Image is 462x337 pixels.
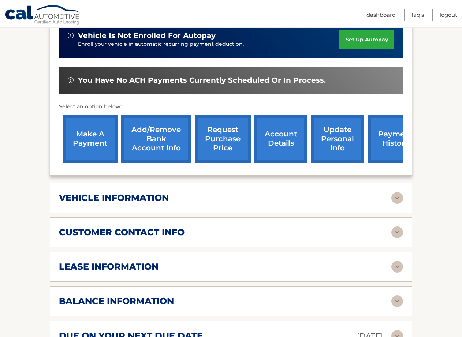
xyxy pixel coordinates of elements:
a: Dashboard [366,9,396,21]
h2: balance information [59,296,174,307]
img: alert-white.svg [68,77,74,83]
img: alert-white.svg [68,33,74,38]
a: account details [254,115,307,163]
h2: lease information [59,261,159,272]
span: You have no ACH payments currently scheduled or in process. [78,76,326,85]
img: accordion-rest.svg [391,192,403,204]
img: accordion-rest.svg [391,226,403,238]
img: accordion-rest.svg [391,261,403,273]
a: update personal info [311,115,364,163]
a: Add/Remove bank account info [121,115,191,163]
a: request purchase price [195,115,251,163]
h2: vehicle information [59,192,169,203]
a: payment history [368,115,423,163]
a: Cal Automotive [5,5,82,26]
img: accordion-rest.svg [391,295,403,307]
p: Enroll your vehicle in automatic recurring payment deduction. [78,40,339,48]
h2: customer contact info [59,227,185,238]
a: FAQ's [411,9,424,21]
a: Logout [440,9,457,21]
span: vehicle is not enrolled for autopay [78,31,216,40]
p: Select an option below: [59,102,403,111]
a: set up autopay [339,30,394,49]
a: make a payment [63,115,118,163]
